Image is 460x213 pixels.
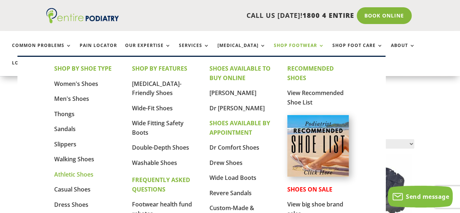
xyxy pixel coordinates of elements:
[54,201,88,209] a: Dress Shoes
[332,43,383,59] a: Shop Foot Care
[287,185,332,193] strong: SHOES ON SALE
[54,185,91,193] a: Casual Shoes
[287,64,334,82] strong: RECOMMENDED SHOES
[46,17,119,25] a: Entire Podiatry
[132,176,190,193] strong: FREQUENTLY ASKED QUESTIONS
[209,189,252,197] a: Revere Sandals
[388,186,453,208] button: Send message
[54,155,94,163] a: Walking Shoes
[12,60,48,76] a: Locations
[132,119,184,137] a: Wide Fitting Safety Boots
[209,159,243,167] a: Drew Shoes
[129,11,354,20] p: CALL US [DATE]!
[209,89,256,97] a: [PERSON_NAME]
[303,11,354,20] span: 1800 4 ENTIRE
[132,80,181,97] a: [MEDICAL_DATA]-Friendly Shoes
[54,170,93,178] a: Athletic Shoes
[132,143,189,151] a: Double-Depth Shoes
[132,159,177,167] a: Washable Shoes
[54,64,112,72] strong: SHOP BY SHOE TYPE
[287,171,349,178] a: Podiatrist Recommended Shoe List Australia
[209,64,271,82] strong: SHOES AVAILABLE TO BUY ONLINE
[209,104,265,112] a: Dr [PERSON_NAME]
[54,95,89,103] a: Men's Shoes
[80,43,117,59] a: Pain Locator
[357,7,412,24] a: Book Online
[406,193,449,201] span: Send message
[132,64,187,72] strong: SHOP BY FEATURES
[209,174,256,182] a: Wide Load Boots
[209,143,259,151] a: Dr Comfort Shoes
[46,8,119,23] img: logo (1)
[132,104,173,112] a: Wide-Fit Shoes
[125,43,171,59] a: Our Expertise
[179,43,209,59] a: Services
[391,43,415,59] a: About
[209,119,270,137] strong: SHOES AVAILABLE BY APPOINTMENT
[54,110,75,118] a: Thongs
[274,43,324,59] a: Shop Footwear
[54,140,76,148] a: Slippers
[12,43,72,59] a: Common Problems
[54,80,98,88] a: Women's Shoes
[287,89,344,106] a: View Recommended Shoe List
[287,115,349,177] img: podiatrist-recommended-shoe-list-australia-entire-podiatry
[217,43,266,59] a: [MEDICAL_DATA]
[54,125,76,133] a: Sandals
